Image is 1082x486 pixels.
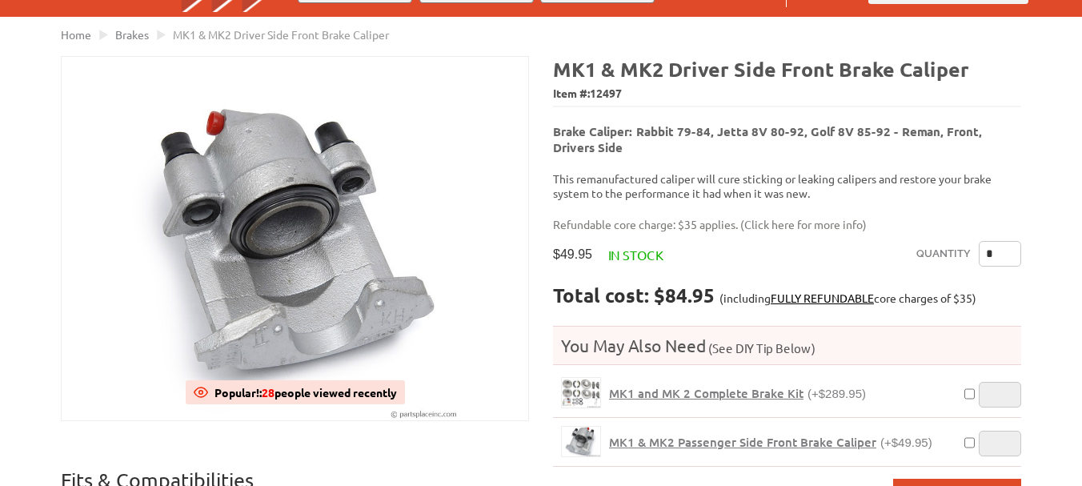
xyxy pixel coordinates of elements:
span: (See DIY Tip Below) [706,340,816,355]
a: MK1 and MK 2 Complete Brake Kit(+$289.95) [609,386,866,401]
span: In stock [608,247,663,263]
img: MK1 & MK2 Driver Side Front Brake Caliper [62,57,528,420]
a: Click here for more info [744,217,863,231]
a: MK1 & MK2 Passenger Side Front Brake Caliper [561,426,601,457]
a: Brakes [115,27,149,42]
a: Home [61,27,91,42]
span: (+$289.95) [807,387,866,400]
span: Item #: [553,82,1021,106]
span: (including core charges of $35) [719,291,976,305]
img: MK1 and MK 2 Complete Brake Kit [562,378,600,408]
p: This remanufactured caliper will cure sticking or leaking calipers and restore your brake system ... [553,171,1021,200]
span: MK1 & MK2 Passenger Side Front Brake Caliper [609,434,876,450]
span: MK1 & MK2 Driver Side Front Brake Caliper [173,27,389,42]
a: MK1 and MK 2 Complete Brake Kit [561,377,601,408]
b: Brake Caliper: Rabbit 79-84, Jetta 8V 80-92, Golf 8V 85-92 - Reman, Front, Drivers Side [553,123,982,155]
span: $49.95 [553,247,592,262]
h4: You May Also Need [553,335,1021,356]
img: MK1 & MK2 Passenger Side Front Brake Caliper [562,427,600,456]
label: Quantity [916,241,971,267]
span: MK1 and MK 2 Complete Brake Kit [609,385,803,401]
p: Refundable core charge: $35 applies. ( ) [553,216,1009,233]
span: 12497 [590,86,622,100]
a: MK1 & MK2 Passenger Side Front Brake Caliper(+$49.95) [609,435,932,450]
strong: Total cost: $84.95 [553,283,715,307]
a: FULLY REFUNDABLE [771,291,874,305]
b: MK1 & MK2 Driver Side Front Brake Caliper [553,56,969,82]
span: (+$49.95) [880,436,932,449]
